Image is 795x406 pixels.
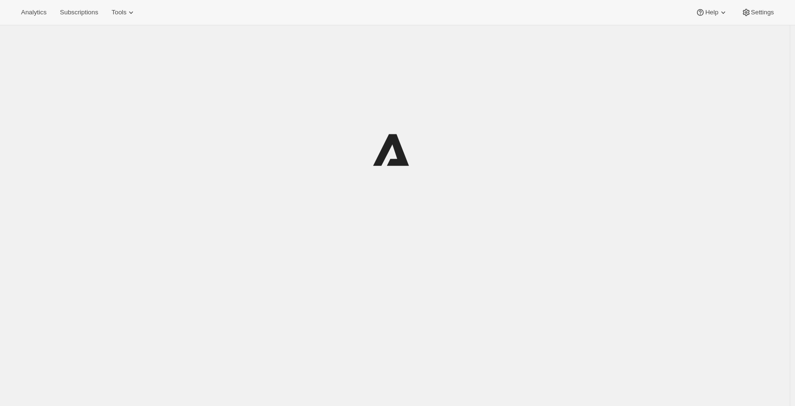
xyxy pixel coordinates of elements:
button: Help [690,6,733,19]
button: Tools [106,6,142,19]
button: Settings [736,6,780,19]
span: Tools [111,9,126,16]
button: Analytics [15,6,52,19]
span: Settings [751,9,774,16]
span: Analytics [21,9,46,16]
button: Subscriptions [54,6,104,19]
span: Help [705,9,718,16]
span: Subscriptions [60,9,98,16]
